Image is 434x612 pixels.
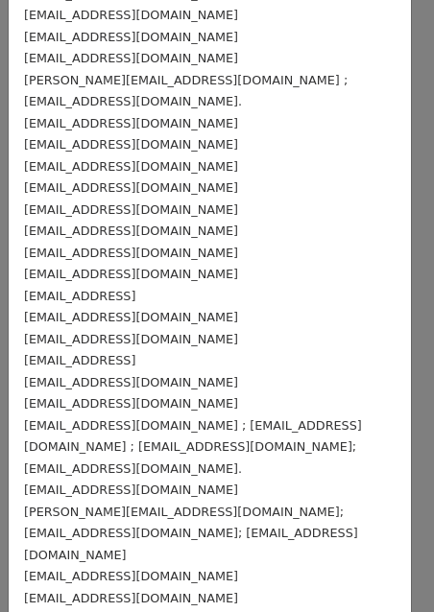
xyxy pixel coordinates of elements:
small: [EMAIL_ADDRESS][DOMAIN_NAME] [24,396,238,411]
small: [EMAIL_ADDRESS][DOMAIN_NAME] [24,332,238,346]
small: [PERSON_NAME][EMAIL_ADDRESS][DOMAIN_NAME] ; [EMAIL_ADDRESS][DOMAIN_NAME]. [24,73,348,109]
small: [EMAIL_ADDRESS][DOMAIN_NAME] [24,30,238,44]
small: [EMAIL_ADDRESS][DOMAIN_NAME] [24,8,238,22]
small: [EMAIL_ADDRESS][DOMAIN_NAME] [24,310,238,324]
small: [EMAIL_ADDRESS][DOMAIN_NAME] [24,246,238,260]
small: [EMAIL_ADDRESS][DOMAIN_NAME] [24,375,238,389]
small: [EMAIL_ADDRESS] [24,289,135,303]
small: [EMAIL_ADDRESS] [24,353,135,367]
small: [EMAIL_ADDRESS][DOMAIN_NAME] [24,569,238,583]
small: [EMAIL_ADDRESS][DOMAIN_NAME] [24,591,238,605]
small: [EMAIL_ADDRESS][DOMAIN_NAME] [24,137,238,152]
small: [EMAIL_ADDRESS][DOMAIN_NAME] [24,51,238,65]
small: [PERSON_NAME][EMAIL_ADDRESS][DOMAIN_NAME]; [EMAIL_ADDRESS][DOMAIN_NAME]; [EMAIL_ADDRESS][DOMAIN_N... [24,505,358,562]
small: [EMAIL_ADDRESS][DOMAIN_NAME] [24,159,238,174]
iframe: Chat Widget [338,520,434,612]
small: [EMAIL_ADDRESS][DOMAIN_NAME] [24,267,238,281]
small: [EMAIL_ADDRESS][DOMAIN_NAME] [24,483,238,497]
small: [EMAIL_ADDRESS][DOMAIN_NAME] [24,224,238,238]
small: [EMAIL_ADDRESS][DOMAIN_NAME] [24,116,238,130]
small: [EMAIL_ADDRESS][DOMAIN_NAME] [24,202,238,217]
small: [EMAIL_ADDRESS][DOMAIN_NAME] [24,180,238,195]
small: [EMAIL_ADDRESS][DOMAIN_NAME] ; [EMAIL_ADDRESS][DOMAIN_NAME] ; [EMAIL_ADDRESS][DOMAIN_NAME]; [EMAI... [24,418,362,476]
